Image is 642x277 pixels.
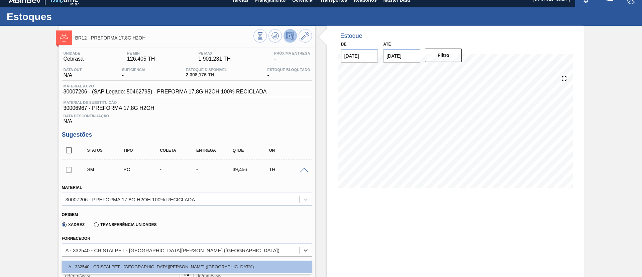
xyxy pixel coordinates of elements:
[64,51,84,55] span: Unidade
[383,49,420,63] input: dd/mm/yyyy
[198,56,231,62] span: 1.901,231 TH
[267,167,308,172] div: TH
[195,148,235,153] div: Entrega
[64,84,267,88] span: Material ativo
[120,68,147,78] div: -
[383,42,391,47] label: Até
[62,185,82,190] label: Material
[198,51,231,55] span: PE MAX
[122,148,162,153] div: Tipo
[64,68,82,72] span: Data out
[253,29,267,43] button: Visão Geral dos Estoques
[186,68,227,72] span: Estoque Disponível
[269,29,282,43] button: Atualizar Gráfico
[231,148,272,153] div: Qtde
[267,68,310,72] span: Estoque Bloqueado
[62,68,84,78] div: N/A
[66,196,195,202] div: 30007206 - PREFORMA 17,8G H2OH 100% RECICLADA
[62,222,85,227] label: Xadrez
[231,167,272,172] div: 39,456
[265,68,312,78] div: -
[62,131,312,138] h3: Sugestões
[60,33,68,42] img: Ícone
[86,167,126,172] div: Sugestão Manual
[64,89,267,95] span: 30007206 - (SAP Legado: 50462795) - PREFORMA 17,8G H2OH 100% RECICLADA
[158,167,199,172] div: -
[75,36,253,41] span: BR12 - PREFORMA 17,8G H2OH
[267,148,308,153] div: UN
[94,222,156,227] label: Transferência Unidades
[86,148,126,153] div: Status
[425,49,462,62] button: Filtro
[340,32,362,40] div: Estoque
[127,56,155,62] span: 126,405 TH
[127,51,155,55] span: PE MIN
[341,49,378,63] input: dd/mm/yyyy
[186,72,227,77] span: 2.308,176 TH
[64,56,84,62] span: Cebrasa
[341,42,347,47] label: De
[64,114,310,118] span: Data Descontinuação
[7,13,125,20] h1: Estoques
[122,68,145,72] span: Suficiência
[62,236,90,241] label: Fornecedor
[273,51,312,62] div: -
[66,247,280,253] div: A - 332540 - CRISTALPET - [GEOGRAPHIC_DATA][PERSON_NAME] ([GEOGRAPHIC_DATA])
[62,261,312,273] div: A - 332540 - CRISTALPET - [GEOGRAPHIC_DATA][PERSON_NAME] ([GEOGRAPHIC_DATA])
[274,51,310,55] span: Próxima Entrega
[284,29,297,43] button: Desprogramar Estoque
[62,111,312,125] div: N/A
[195,167,235,172] div: -
[62,212,78,217] label: Origem
[64,100,310,105] span: Material de Substituição
[64,105,310,111] span: 30006967 - PREFORMA 17,8G H2OH
[122,167,162,172] div: Pedido de Compra
[299,29,312,43] button: Ir ao Master Data / Geral
[158,148,199,153] div: Coleta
